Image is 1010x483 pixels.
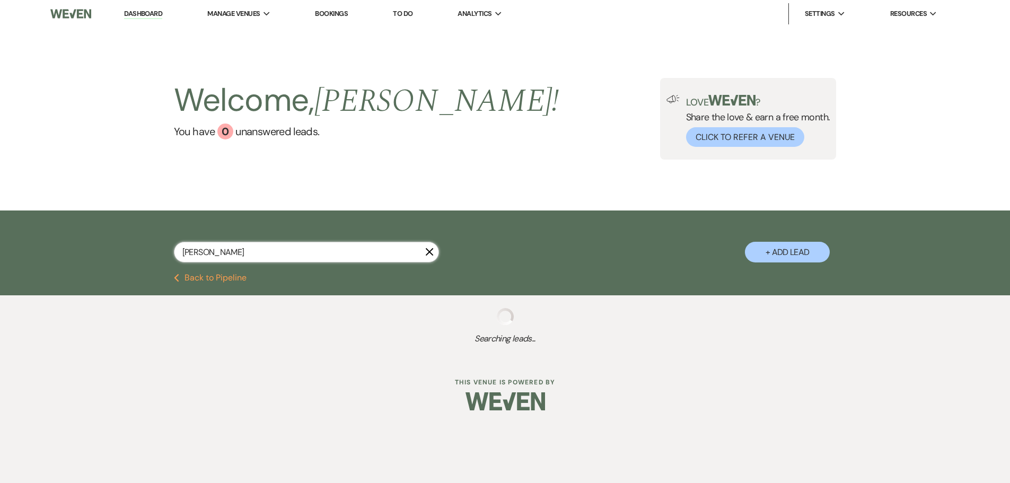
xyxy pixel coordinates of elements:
img: Weven Logo [466,383,545,420]
img: loading spinner [497,308,514,325]
img: Weven Logo [50,3,91,25]
span: Manage Venues [207,8,260,19]
a: Dashboard [124,9,162,19]
img: weven-logo-green.svg [708,95,756,106]
span: Searching leads... [50,332,960,345]
p: Love ? [686,95,830,107]
input: Search by name, event date, email address or phone number [174,242,439,262]
a: You have 0 unanswered leads. [174,124,559,139]
div: Share the love & earn a free month. [680,95,830,147]
button: + Add Lead [745,242,830,262]
span: [PERSON_NAME] ! [314,77,559,126]
span: Resources [890,8,927,19]
span: Analytics [458,8,491,19]
button: Click to Refer a Venue [686,127,804,147]
h2: Welcome, [174,78,559,124]
a: Bookings [315,9,348,18]
span: Settings [805,8,835,19]
div: 0 [217,124,233,139]
a: To Do [393,9,412,18]
button: Back to Pipeline [174,274,247,282]
img: loud-speaker-illustration.svg [666,95,680,103]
